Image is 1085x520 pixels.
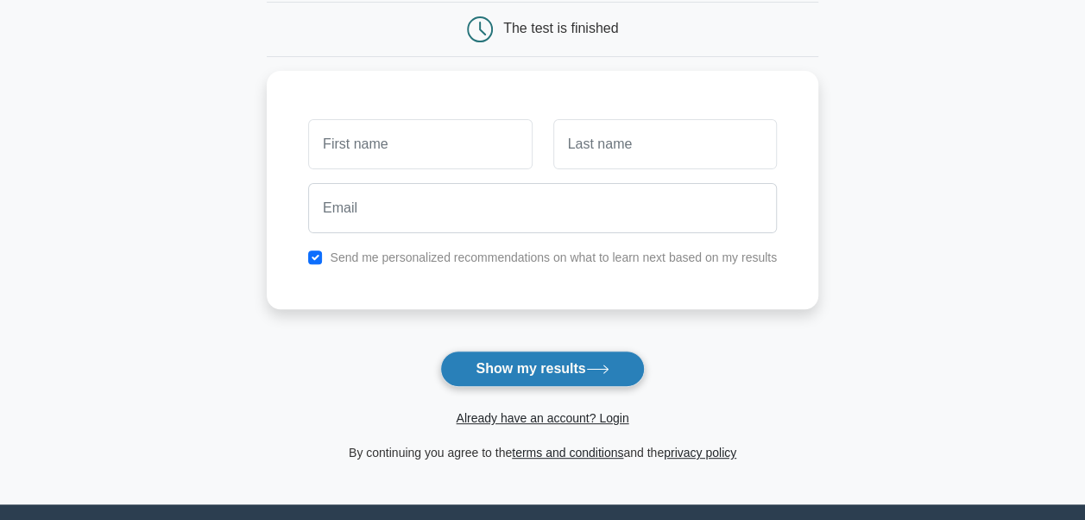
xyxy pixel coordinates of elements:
[256,442,829,463] div: By continuing you agree to the and the
[503,21,618,35] div: The test is finished
[664,446,736,460] a: privacy policy
[512,446,623,460] a: terms and conditions
[456,411,628,425] a: Already have an account? Login
[308,119,532,169] input: First name
[553,119,777,169] input: Last name
[330,250,777,264] label: Send me personalized recommendations on what to learn next based on my results
[308,183,777,233] input: Email
[440,351,644,387] button: Show my results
